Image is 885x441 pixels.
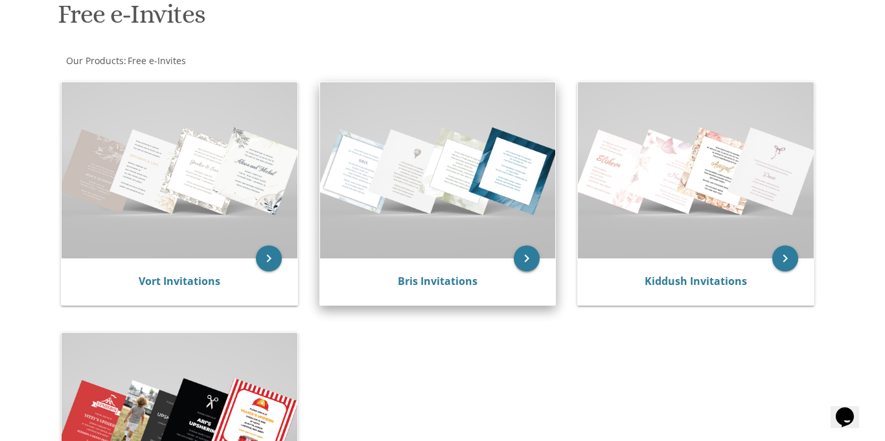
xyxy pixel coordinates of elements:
[126,54,186,67] a: Free e-Invites
[128,54,186,67] span: Free e-Invites
[645,274,747,288] a: Kiddush Invitations
[320,82,556,259] img: Bris Invitations
[398,274,477,288] a: Bris Invitations
[55,54,442,67] div: :
[578,82,814,259] img: Kiddush Invitations
[514,245,540,271] a: keyboard_arrow_right
[256,245,282,271] a: keyboard_arrow_right
[62,82,297,259] img: Vort Invitations
[772,245,798,271] a: keyboard_arrow_right
[139,274,220,288] a: Vort Invitations
[65,54,124,67] a: Our Products
[831,389,872,428] iframe: chat widget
